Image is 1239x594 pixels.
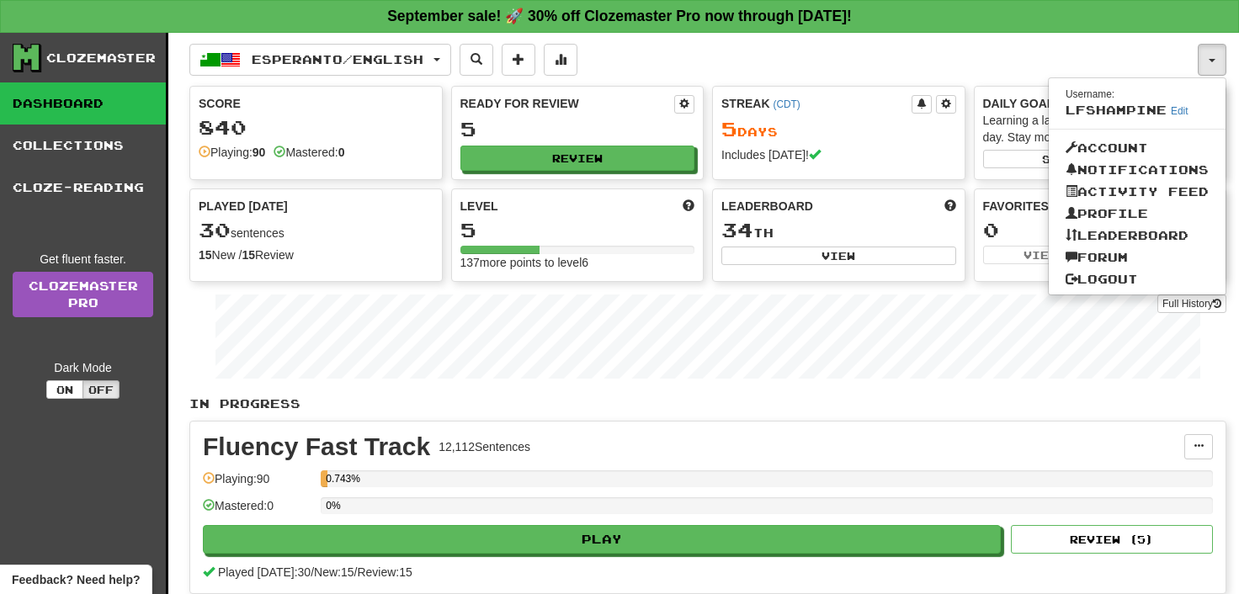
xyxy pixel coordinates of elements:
[460,44,493,76] button: Search sentences
[199,144,265,161] div: Playing:
[253,146,266,159] strong: 90
[199,220,433,241] div: sentences
[326,470,327,487] div: 0.743%
[460,95,675,112] div: Ready for Review
[721,198,813,215] span: Leaderboard
[1049,181,1226,203] a: Activity Feed
[983,112,1218,146] div: Learning a language requires practice every day. Stay motivated!
[983,220,1218,241] div: 0
[82,380,120,399] button: Off
[1066,88,1114,100] small: Username:
[314,565,354,579] span: New: 15
[13,251,153,268] div: Get fluent faster.
[460,254,695,271] div: 137 more points to level 6
[1011,525,1213,554] button: Review (5)
[1049,203,1226,225] a: Profile
[721,146,956,163] div: Includes [DATE]!
[1066,103,1167,117] span: lfshampine
[983,246,1098,264] button: View
[721,247,956,265] button: View
[13,272,153,317] a: ClozemasterPro
[199,95,433,112] div: Score
[218,565,311,579] span: Played [DATE]: 30
[721,220,956,241] div: th
[13,359,153,376] div: Dark Mode
[357,565,412,579] span: Review: 15
[12,571,140,588] span: Open feedback widget
[46,50,156,66] div: Clozemaster
[983,95,1218,112] div: Daily Goal
[460,220,695,241] div: 5
[203,470,312,498] div: Playing: 90
[1049,268,1226,290] a: Logout
[203,525,1001,554] button: Play
[189,44,451,76] button: Esperanto/English
[189,395,1226,412] p: In Progress
[338,146,345,159] strong: 0
[502,44,535,76] button: Add sentence to collection
[199,198,288,215] span: Played [DATE]
[1049,247,1226,268] a: Forum
[1157,294,1226,313] button: Full History
[721,119,956,141] div: Day s
[203,497,312,525] div: Mastered: 0
[460,146,695,171] button: Review
[983,150,1218,168] button: Seta dailygoal
[683,198,694,215] span: Score more points to level up
[721,218,753,241] span: 34
[983,198,1218,215] div: Favorites
[773,98,800,110] a: (CDT)
[199,248,212,262] strong: 15
[1049,225,1226,247] a: Leaderboard
[387,8,852,24] strong: September sale! 🚀 30% off Clozemaster Pro now through [DATE]!
[199,218,231,241] span: 30
[199,247,433,263] div: New / Review
[199,117,433,138] div: 840
[460,198,498,215] span: Level
[46,380,83,399] button: On
[1171,105,1188,117] a: Edit
[274,144,344,161] div: Mastered:
[439,438,530,455] div: 12,112 Sentences
[944,198,956,215] span: This week in points, UTC
[721,95,912,112] div: Streak
[354,565,358,579] span: /
[544,44,577,76] button: More stats
[460,119,695,140] div: 5
[311,565,314,579] span: /
[1049,137,1226,159] a: Account
[252,52,423,66] span: Esperanto / English
[1049,159,1226,181] a: Notifications
[721,117,737,141] span: 5
[203,434,430,459] div: Fluency Fast Track
[242,248,255,262] strong: 15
